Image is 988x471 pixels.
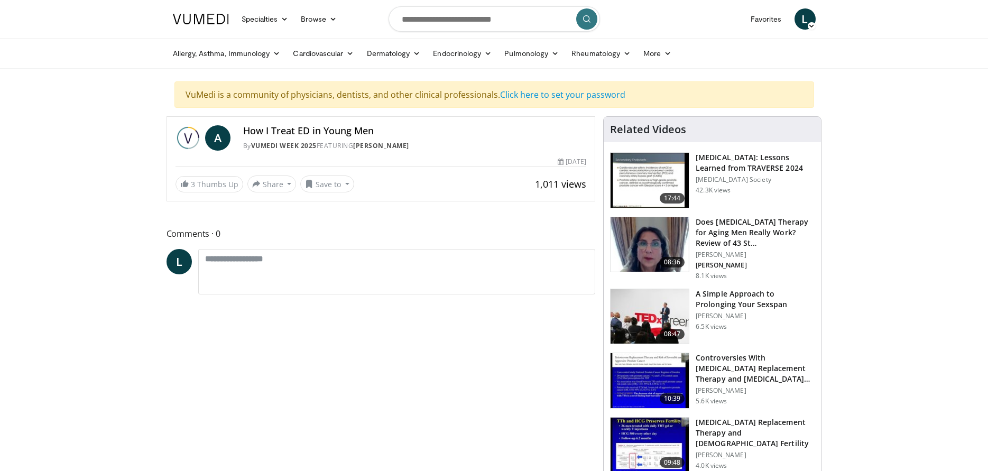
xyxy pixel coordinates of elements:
a: L [795,8,816,30]
a: Cardiovascular [287,43,360,64]
p: [PERSON_NAME] [696,386,815,395]
img: VuMedi Logo [173,14,229,24]
a: Allergy, Asthma, Immunology [167,43,287,64]
p: [PERSON_NAME] [696,261,815,270]
span: 10:39 [660,393,685,404]
h4: How I Treat ED in Young Men [243,125,587,137]
p: [PERSON_NAME] [696,312,815,320]
a: 10:39 Controversies With [MEDICAL_DATA] Replacement Therapy and [MEDICAL_DATA] Can… [PERSON_NAME]... [610,353,815,409]
a: Pulmonology [498,43,565,64]
div: VuMedi is a community of physicians, dentists, and other clinical professionals. [174,81,814,108]
button: Save to [300,176,354,192]
a: Click here to set your password [500,89,625,100]
h4: Related Videos [610,123,686,136]
a: 17:44 [MEDICAL_DATA]: Lessons Learned from TRAVERSE 2024 [MEDICAL_DATA] Society 42.3K views [610,152,815,208]
a: Endocrinology [427,43,498,64]
a: L [167,249,192,274]
span: 09:48 [660,457,685,468]
span: 3 [191,179,195,189]
a: A [205,125,230,151]
img: 4d4bce34-7cbb-4531-8d0c-5308a71d9d6c.150x105_q85_crop-smart_upscale.jpg [611,217,689,272]
span: 17:44 [660,193,685,204]
input: Search topics, interventions [389,6,600,32]
h3: [MEDICAL_DATA] Replacement Therapy and [DEMOGRAPHIC_DATA] Fertility [696,417,815,449]
img: c4bd4661-e278-4c34-863c-57c104f39734.150x105_q85_crop-smart_upscale.jpg [611,289,689,344]
img: 1317c62a-2f0d-4360-bee0-b1bff80fed3c.150x105_q85_crop-smart_upscale.jpg [611,153,689,208]
p: 5.6K views [696,397,727,405]
a: Dermatology [361,43,427,64]
span: Comments 0 [167,227,596,241]
a: Favorites [744,8,788,30]
p: 8.1K views [696,272,727,280]
p: 4.0K views [696,461,727,470]
p: 42.3K views [696,186,731,195]
a: Specialties [235,8,295,30]
a: 08:47 A Simple Approach to Prolonging Your Sexspan [PERSON_NAME] 6.5K views [610,289,815,345]
h3: Controversies With [MEDICAL_DATA] Replacement Therapy and [MEDICAL_DATA] Can… [696,353,815,384]
a: 3 Thumbs Up [176,176,243,192]
p: [MEDICAL_DATA] Society [696,176,815,184]
p: [PERSON_NAME] [696,251,815,259]
div: [DATE] [558,157,586,167]
p: [PERSON_NAME] [696,451,815,459]
h3: [MEDICAL_DATA]: Lessons Learned from TRAVERSE 2024 [696,152,815,173]
button: Share [247,176,297,192]
a: Vumedi Week 2025 [251,141,317,150]
a: [PERSON_NAME] [353,141,409,150]
p: 6.5K views [696,322,727,331]
a: Rheumatology [565,43,637,64]
span: 1,011 views [535,178,586,190]
a: More [637,43,678,64]
h3: Does [MEDICAL_DATA] Therapy for Aging Men Really Work? Review of 43 St… [696,217,815,248]
a: Browse [294,8,343,30]
a: 08:36 Does [MEDICAL_DATA] Therapy for Aging Men Really Work? Review of 43 St… [PERSON_NAME] [PERS... [610,217,815,280]
div: By FEATURING [243,141,587,151]
h3: A Simple Approach to Prolonging Your Sexspan [696,289,815,310]
span: 08:47 [660,329,685,339]
span: 08:36 [660,257,685,267]
img: 418933e4-fe1c-4c2e-be56-3ce3ec8efa3b.150x105_q85_crop-smart_upscale.jpg [611,353,689,408]
img: Vumedi Week 2025 [176,125,201,151]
